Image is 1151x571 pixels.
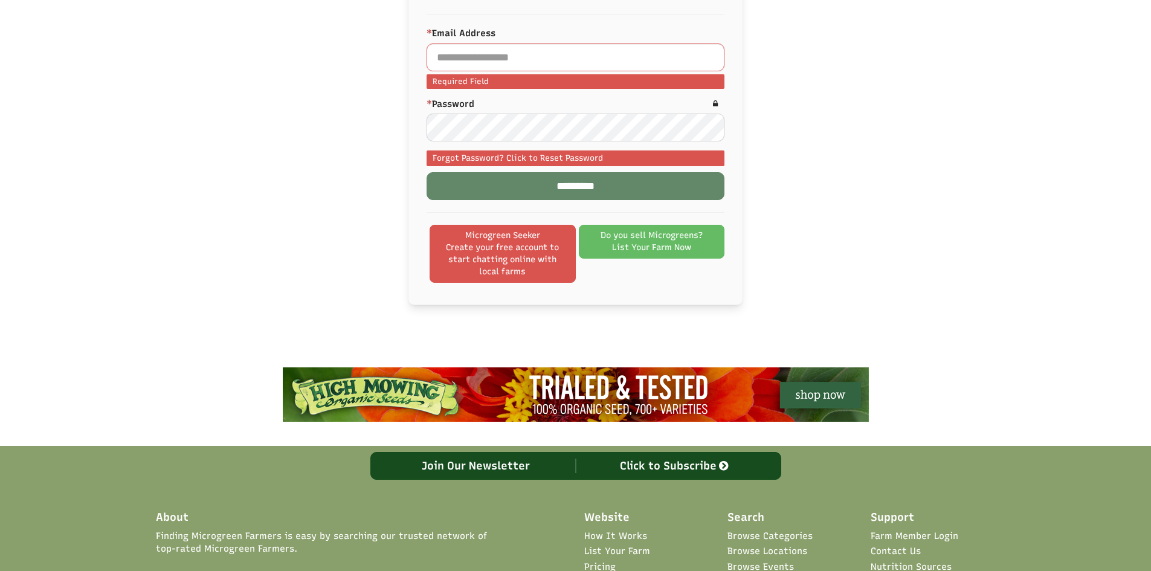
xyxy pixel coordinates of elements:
[427,27,724,40] label: Email Address
[430,225,576,283] a: Microgreen SeekerCreate your free account to start chatting online with local farms
[871,510,914,526] span: Support
[871,530,958,543] a: Farm Member Login
[612,242,691,254] span: List Your Farm Now
[427,98,724,111] label: Password
[427,74,724,89] small: Required Field
[871,545,921,558] a: Contact Us
[727,545,807,558] a: Browse Locations
[576,459,775,473] div: Click to Subscribe
[579,225,725,259] a: Do you sell Microgreens?List Your Farm Now
[584,545,650,558] a: List Your Farm
[584,530,647,543] a: How It Works
[370,452,781,480] a: Join Our Newsletter Click to Subscribe
[156,530,495,556] span: Finding Microgreen Farmers is easy by searching our trusted network of top-rated Microgreen Farmers.
[437,242,568,278] span: Create your free account to start chatting online with local farms
[727,510,764,526] span: Search
[377,459,576,473] div: Join Our Newsletter
[727,530,813,543] a: Browse Categories
[433,153,603,163] a: Forgot Password? Click to Reset Password
[584,510,630,526] span: Website
[283,367,869,422] img: High
[156,510,189,526] span: About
